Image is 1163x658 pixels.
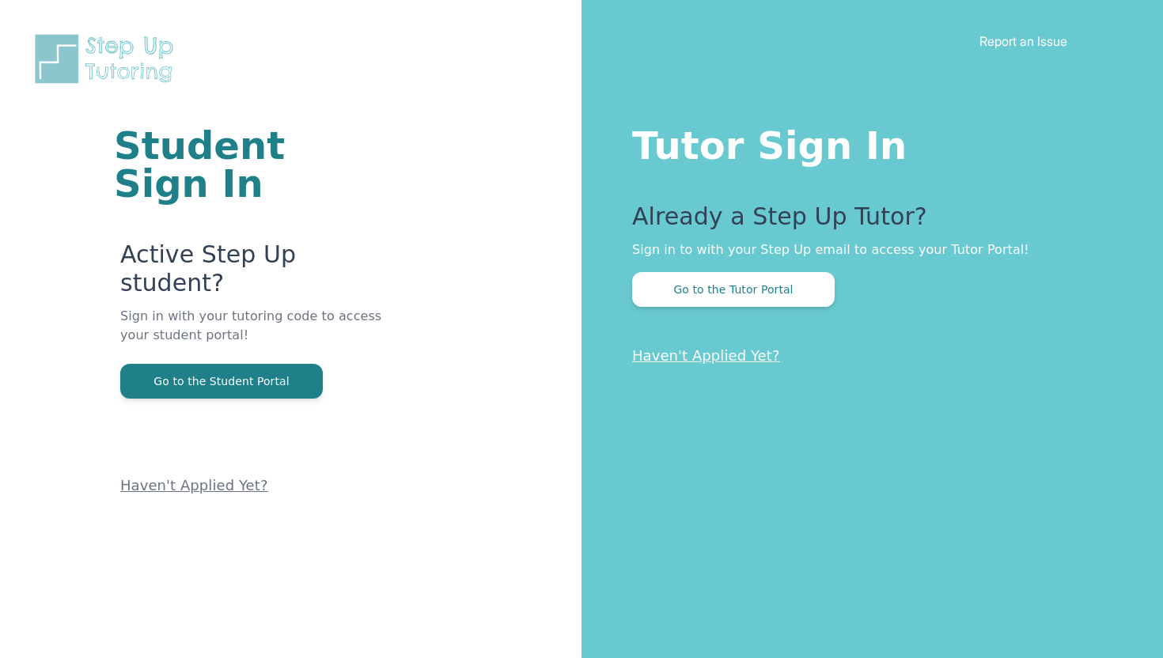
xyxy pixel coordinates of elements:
[979,33,1067,49] a: Report an Issue
[632,272,835,307] button: Go to the Tutor Portal
[120,477,268,493] a: Haven't Applied Yet?
[632,282,835,297] a: Go to the Tutor Portal
[120,307,392,364] p: Sign in with your tutoring code to access your student portal!
[632,120,1100,164] h1: Tutor Sign In
[120,240,392,307] p: Active Step Up student?
[632,202,1100,240] p: Already a Step Up Tutor?
[114,127,392,202] h1: Student Sign In
[120,364,323,399] button: Go to the Student Portal
[632,347,780,364] a: Haven't Applied Yet?
[632,240,1100,259] p: Sign in to with your Step Up email to access your Tutor Portal!
[32,32,184,86] img: Step Up Tutoring horizontal logo
[120,373,323,388] a: Go to the Student Portal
